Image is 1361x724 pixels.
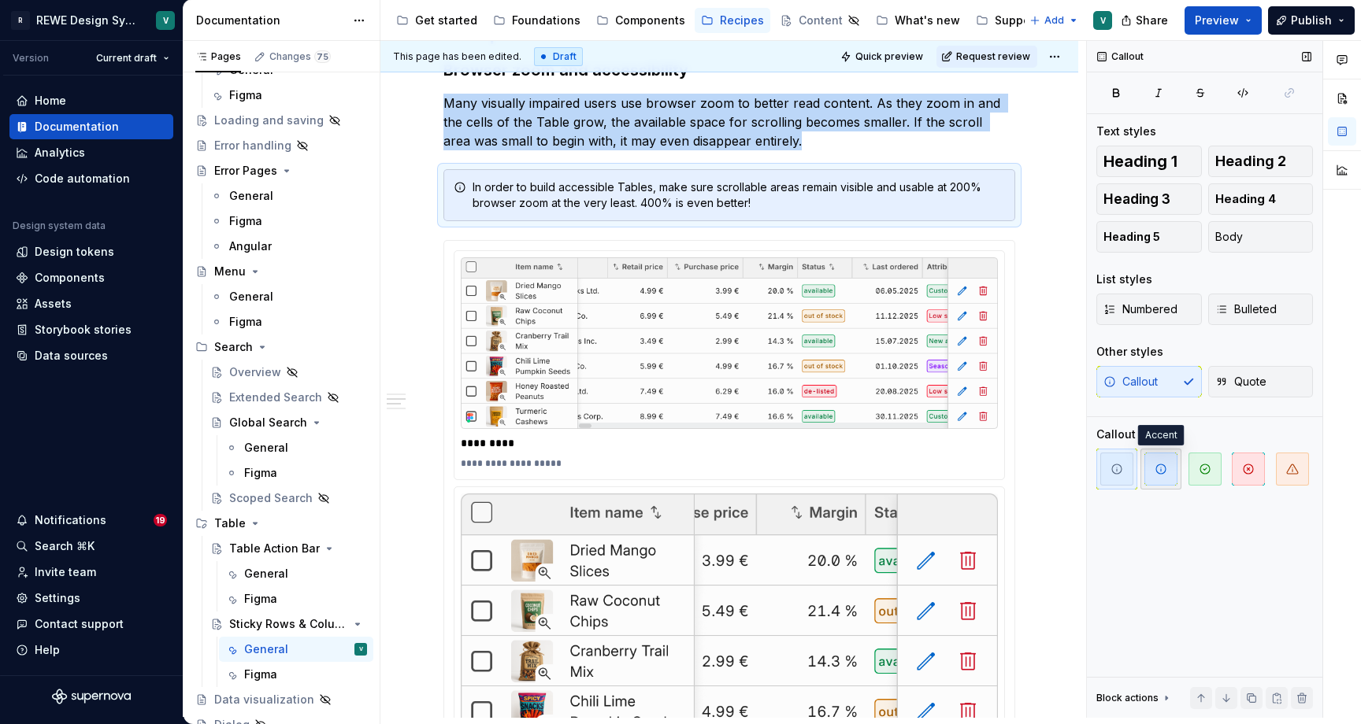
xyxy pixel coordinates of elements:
button: Quick preview [836,46,930,68]
a: Data sources [9,343,173,368]
div: Figma [229,213,262,229]
div: List styles [1096,271,1152,287]
span: Publish [1291,13,1332,28]
div: Loading and saving [214,113,324,128]
a: Table Action Bar [204,536,373,561]
div: Content [799,13,843,28]
div: Search ⌘K [35,538,95,554]
a: General [219,435,373,460]
div: Figma [244,465,277,481]
div: Documentation [35,119,119,135]
div: Figma [244,591,277,607]
button: Bulleted [1208,294,1314,325]
div: Storybook stories [35,322,132,338]
a: What's new [870,8,966,33]
div: Design tokens [35,244,114,260]
a: Angular [204,234,373,259]
div: Callout variants [1096,427,1184,442]
div: Assets [35,296,72,312]
button: Quote [1208,366,1314,397]
div: R [11,11,30,30]
div: Page tree [390,5,1022,36]
span: Body [1215,229,1243,245]
span: Quote [1215,374,1266,390]
button: Heading 5 [1096,221,1202,253]
button: Body [1208,221,1314,253]
button: RREWE Design SystemV [3,3,180,37]
button: Contact support [9,611,173,637]
div: Error Pages [214,163,277,179]
a: Figma [204,209,373,234]
a: Figma [204,309,373,334]
div: General [244,641,288,657]
div: Extended Search [229,390,322,405]
a: Global Search [204,410,373,435]
div: What's new [895,13,960,28]
div: General [244,566,288,582]
div: Changes [269,50,331,63]
div: General [244,440,288,456]
a: Figma [219,662,373,687]
a: Documentation [9,114,173,139]
a: Loading and saving [189,108,373,133]
a: Overview [204,360,373,385]
a: Content [773,8,866,33]
button: Heading 2 [1208,146,1314,177]
a: General [219,561,373,586]
div: Settings [35,590,80,606]
div: Figma [229,87,262,103]
a: Figma [219,586,373,611]
button: Request review [936,46,1037,68]
a: Support [970,8,1044,33]
div: In order to build accessible Tables, make sure scrollable areas remain visible and usable at 200%... [473,179,1005,211]
div: Analytics [35,145,85,161]
a: Error Pages [189,158,373,183]
span: Request review [956,50,1030,63]
div: Figma [229,314,262,330]
div: Notifications [35,512,106,528]
button: Numbered [1096,294,1202,325]
div: Accent [1138,425,1185,445]
a: Design tokens [9,239,173,264]
div: Help [35,642,60,658]
a: Invite team [9,560,173,585]
div: Invite team [35,564,96,580]
button: Current draft [89,47,176,69]
span: Current draft [96,52,157,65]
span: Heading 4 [1215,191,1276,207]
span: 19 [154,514,167,526]
span: 75 [314,50,331,63]
a: Figma [219,460,373,486]
button: Add [1025,9,1084,31]
a: Components [590,8,692,33]
button: Notifications19 [9,508,173,533]
div: Search [189,334,373,360]
a: Scoped Search [204,486,373,511]
div: Other styles [1096,344,1163,360]
button: Heading 1 [1096,146,1202,177]
div: Components [615,13,685,28]
a: Get started [390,8,484,33]
a: Foundations [487,8,587,33]
span: Preview [1195,13,1239,28]
button: Preview [1185,6,1262,35]
div: Table Action Bar [229,541,320,556]
div: Global Search [229,415,307,430]
div: Draft [534,47,583,66]
a: Settings [9,585,173,611]
button: Help [9,637,173,663]
div: Components [35,270,105,286]
div: Menu [214,264,246,279]
a: Assets [9,291,173,316]
a: General [204,284,373,309]
div: Sticky Rows & Columns [229,616,348,632]
a: Storybook stories [9,317,173,342]
div: Get started [415,13,477,28]
span: Add [1044,14,1064,27]
span: Numbered [1103,301,1177,317]
div: Data visualization [214,692,314,707]
button: Heading 4 [1208,183,1314,215]
div: Scoped Search [229,490,313,506]
div: Block actions [1096,687,1173,709]
a: Menu [189,259,373,284]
